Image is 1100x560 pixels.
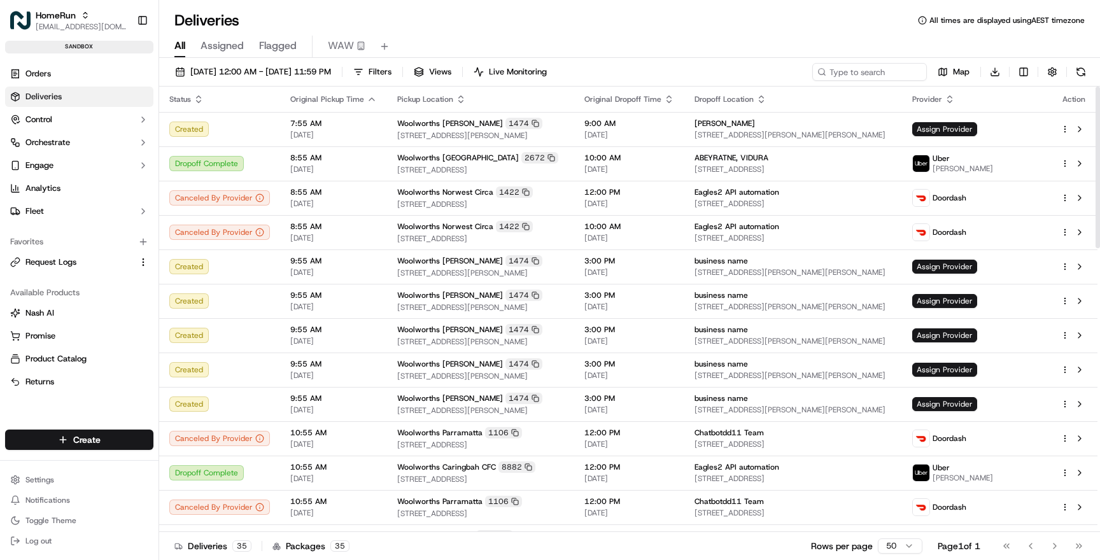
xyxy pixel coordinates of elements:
[913,465,929,481] img: uber-new-logo.jpeg
[397,153,519,163] span: Woolworths [GEOGRAPHIC_DATA]
[5,326,153,346] button: Promise
[10,330,148,342] a: Promise
[328,38,354,53] span: WAW
[933,463,950,473] span: Uber
[290,221,377,232] span: 8:55 AM
[695,325,748,335] span: business name
[929,15,1085,25] span: All times are displayed using AEST timezone
[169,225,270,240] div: Canceled By Provider
[25,137,70,148] span: Orchestrate
[584,325,674,335] span: 3:00 PM
[5,512,153,529] button: Toggle Theme
[695,164,892,174] span: [STREET_ADDRESS]
[505,358,542,370] div: 1474
[584,267,674,277] span: [DATE]
[290,496,377,507] span: 10:55 AM
[397,393,503,403] span: Woolworths [PERSON_NAME]
[290,267,377,277] span: [DATE]
[5,132,153,153] button: Orchestrate
[290,473,377,484] span: [DATE]
[290,233,377,243] span: [DATE]
[201,38,244,53] span: Assigned
[290,187,377,197] span: 8:55 AM
[5,87,153,107] a: Deliveries
[408,63,457,81] button: Views
[695,153,768,163] span: ABEYRATNE, VIDURA
[584,473,674,484] span: [DATE]
[290,393,377,403] span: 9:55 AM
[5,349,153,369] button: Product Catalog
[169,431,270,446] button: Canceled By Provider
[1072,63,1090,81] button: Refresh
[190,66,331,78] span: [DATE] 12:00 AM - [DATE] 11:59 PM
[912,328,977,342] span: Assign Provider
[695,336,892,346] span: [STREET_ADDRESS][PERSON_NAME][PERSON_NAME]
[695,290,748,300] span: business name
[259,38,297,53] span: Flagged
[695,118,755,129] span: [PERSON_NAME]
[695,359,748,369] span: business name
[25,206,44,217] span: Fleet
[169,94,191,104] span: Status
[5,303,153,323] button: Nash AI
[933,193,966,203] span: Doordash
[290,94,364,104] span: Original Pickup Time
[397,325,503,335] span: Woolworths [PERSON_NAME]
[498,461,535,473] div: 8882
[695,405,892,415] span: [STREET_ADDRESS][PERSON_NAME][PERSON_NAME]
[505,255,542,267] div: 1474
[290,199,377,209] span: [DATE]
[174,38,185,53] span: All
[468,63,553,81] button: Live Monitoring
[584,233,674,243] span: [DATE]
[397,187,493,197] span: Woolworths Norwest Circa
[812,63,927,81] input: Type to search
[397,94,453,104] span: Pickup Location
[10,376,148,388] a: Returns
[397,221,493,232] span: Woolworths Norwest Circa
[584,462,674,472] span: 12:00 PM
[10,353,148,365] a: Product Catalog
[169,500,270,515] button: Canceled By Provider
[584,94,661,104] span: Original Dropoff Time
[584,508,674,518] span: [DATE]
[584,290,674,300] span: 3:00 PM
[10,10,31,31] img: HomeRun
[933,227,966,237] span: Doordash
[397,405,564,416] span: [STREET_ADDRESS][PERSON_NAME]
[5,471,153,489] button: Settings
[397,302,564,312] span: [STREET_ADDRESS][PERSON_NAME]
[10,256,133,268] a: Request Logs
[348,63,397,81] button: Filters
[369,66,391,78] span: Filters
[476,530,513,542] div: 1645
[290,153,377,163] span: 8:55 AM
[584,302,674,312] span: [DATE]
[933,433,966,444] span: Doordash
[169,190,270,206] button: Canceled By Provider
[933,473,993,483] span: [PERSON_NAME]
[36,22,127,32] button: [EMAIL_ADDRESS][DOMAIN_NAME]
[584,199,674,209] span: [DATE]
[912,363,977,377] span: Assign Provider
[584,393,674,403] span: 3:00 PM
[584,164,674,174] span: [DATE]
[25,91,62,102] span: Deliveries
[397,337,564,347] span: [STREET_ADDRESS][PERSON_NAME]
[5,5,132,36] button: HomeRunHomeRun[EMAIL_ADDRESS][DOMAIN_NAME]
[5,155,153,176] button: Engage
[5,201,153,221] button: Fleet
[695,473,892,484] span: [STREET_ADDRESS]
[695,496,764,507] span: Chatbotdd11 Team
[5,64,153,84] a: Orders
[496,221,533,232] div: 1422
[505,324,542,335] div: 1474
[695,302,892,312] span: [STREET_ADDRESS][PERSON_NAME][PERSON_NAME]
[584,118,674,129] span: 9:00 AM
[272,540,349,552] div: Packages
[485,496,522,507] div: 1106
[5,41,153,53] div: sandbox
